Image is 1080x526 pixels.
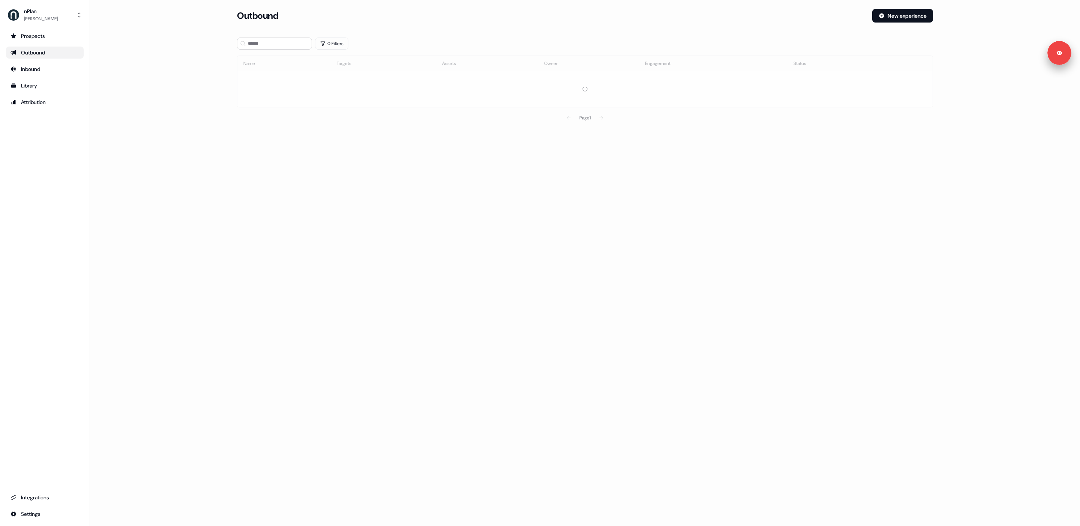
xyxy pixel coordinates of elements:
a: Go to attribution [6,96,84,108]
a: Go to templates [6,80,84,92]
button: nPlan[PERSON_NAME] [6,6,84,24]
div: Integrations [10,494,79,501]
a: Go to integrations [6,508,84,520]
div: Outbound [10,49,79,56]
button: 0 Filters [315,38,348,50]
a: Go to Inbound [6,63,84,75]
a: Go to prospects [6,30,84,42]
a: Go to integrations [6,491,84,503]
div: Attribution [10,98,79,106]
div: Library [10,82,79,89]
div: Inbound [10,65,79,73]
h3: Outbound [237,10,278,21]
div: nPlan [24,8,58,15]
div: [PERSON_NAME] [24,15,58,23]
div: Settings [10,510,79,518]
div: Prospects [10,32,79,40]
a: Go to outbound experience [6,47,84,59]
button: New experience [872,9,933,23]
